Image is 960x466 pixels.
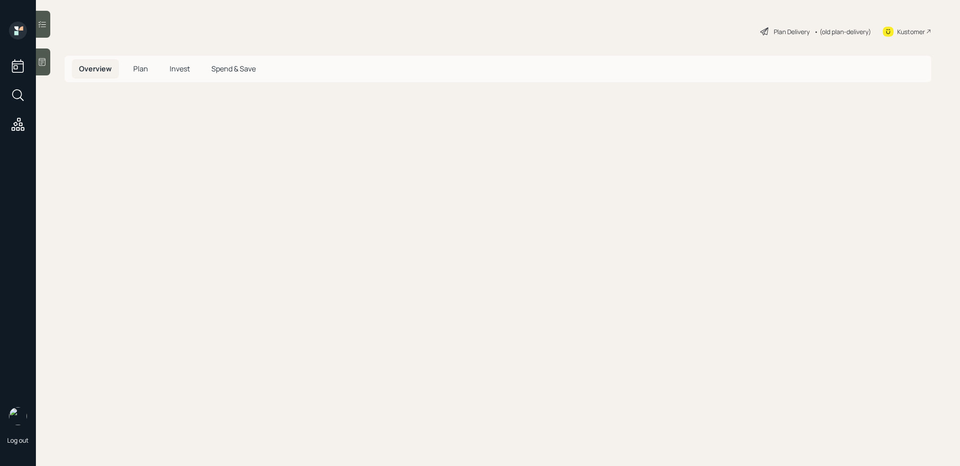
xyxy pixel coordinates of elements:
[9,407,27,425] img: treva-nostdahl-headshot.png
[133,64,148,74] span: Plan
[79,64,112,74] span: Overview
[774,27,810,36] div: Plan Delivery
[170,64,190,74] span: Invest
[897,27,925,36] div: Kustomer
[211,64,256,74] span: Spend & Save
[7,436,29,444] div: Log out
[814,27,871,36] div: • (old plan-delivery)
